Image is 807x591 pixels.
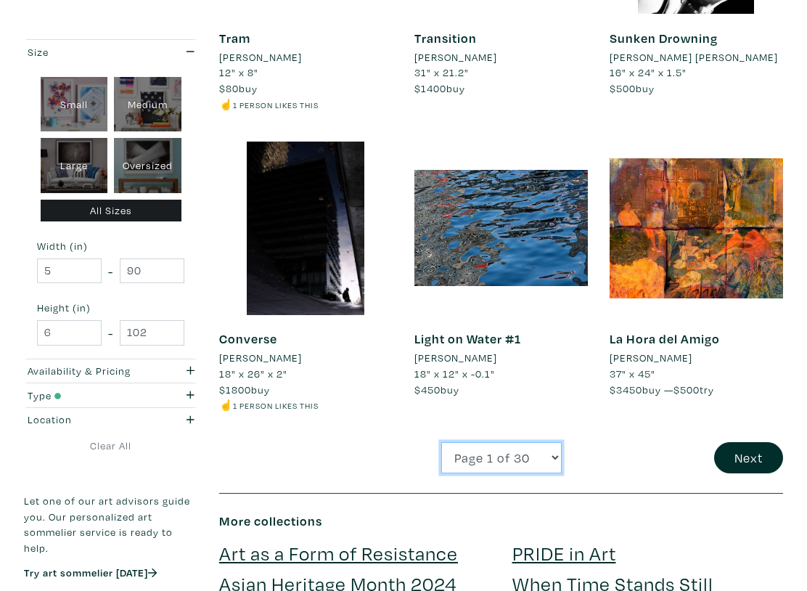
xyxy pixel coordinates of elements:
a: La Hora del Amigo [610,330,720,347]
span: $1800 [219,383,251,396]
div: Oversized [114,138,181,193]
p: Let one of our art advisors guide you. Our personalized art sommelier service is ready to help. [24,493,197,555]
span: - [108,323,113,343]
button: Location [24,408,197,432]
a: Tram [219,30,250,46]
button: Availability & Pricing [24,359,197,383]
small: 1 person likes this [233,400,319,411]
button: Type [24,383,197,407]
li: [PERSON_NAME] [414,350,497,366]
a: [PERSON_NAME] [PERSON_NAME] [610,49,783,65]
div: Availability & Pricing [28,363,147,379]
span: $500 [610,81,636,95]
span: buy [219,81,258,95]
span: 16" x 24" x 1.5" [610,65,687,79]
span: $3450 [610,383,642,396]
span: 18" x 12" x -0.1" [414,367,495,380]
li: [PERSON_NAME] [610,350,692,366]
li: ☝️ [219,397,393,413]
span: 37" x 45" [610,367,655,380]
span: $450 [414,383,441,396]
a: [PERSON_NAME] [610,350,783,366]
a: Transition [414,30,477,46]
span: - [108,261,113,281]
span: buy [219,383,270,396]
h6: More collections [219,513,783,529]
span: buy [414,81,465,95]
span: buy — try [610,383,714,396]
div: Small [41,77,108,132]
button: Next [714,442,783,473]
li: [PERSON_NAME] [219,49,302,65]
a: [PERSON_NAME] [219,350,393,366]
div: Location [28,412,147,428]
a: Converse [219,330,277,347]
span: 18" x 26" x 2" [219,367,287,380]
a: Clear All [24,438,197,454]
a: Sunken Drowning [610,30,718,46]
li: [PERSON_NAME] [414,49,497,65]
span: 12" x 8" [219,65,258,79]
button: Size [24,40,197,64]
div: Size [28,44,147,60]
div: Large [41,138,108,193]
div: All Sizes [41,200,181,222]
a: [PERSON_NAME] [219,49,393,65]
small: Height (in) [37,303,184,313]
li: ☝️ [219,97,393,113]
span: 31" x 21.2" [414,65,469,79]
div: Type [28,388,147,404]
span: $80 [219,81,239,95]
span: $1400 [414,81,446,95]
small: 1 person likes this [233,99,319,110]
small: Width (in) [37,241,184,251]
span: buy [414,383,459,396]
li: [PERSON_NAME] [219,350,302,366]
a: Art as a Form of Resistance [219,540,458,566]
div: Medium [114,77,181,132]
a: Light on Water #1 [414,330,521,347]
span: buy [610,81,655,95]
span: $500 [673,383,700,396]
a: [PERSON_NAME] [414,49,588,65]
a: Try art sommelier [DATE] [24,566,157,579]
a: [PERSON_NAME] [414,350,588,366]
li: [PERSON_NAME] [PERSON_NAME] [610,49,778,65]
a: PRIDE in Art [512,540,616,566]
